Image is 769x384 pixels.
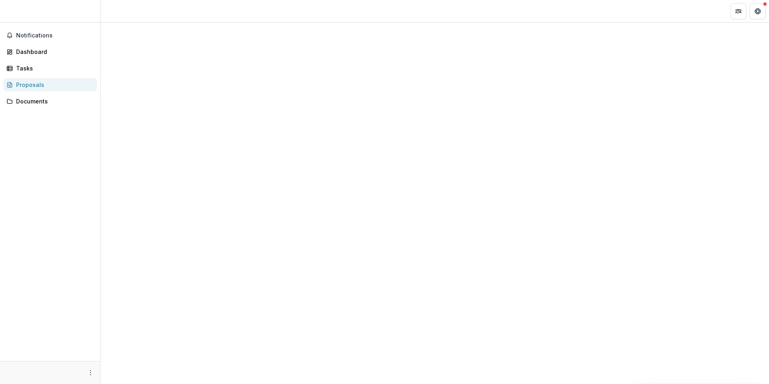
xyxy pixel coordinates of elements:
a: Tasks [3,62,97,75]
a: Proposals [3,78,97,91]
div: Tasks [16,64,90,72]
div: Proposals [16,81,90,89]
a: Documents [3,95,97,108]
div: Dashboard [16,47,90,56]
button: Partners [730,3,746,19]
span: Notifications [16,32,94,39]
div: Documents [16,97,90,105]
a: Dashboard [3,45,97,58]
button: Notifications [3,29,97,42]
button: Get Help [750,3,766,19]
button: More [86,368,95,378]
